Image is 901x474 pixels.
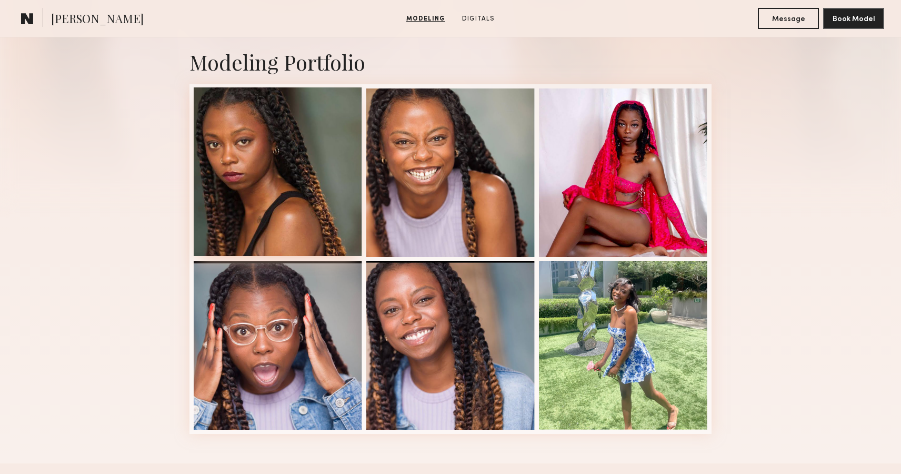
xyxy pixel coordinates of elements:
[458,14,499,24] a: Digitals
[823,14,884,23] a: Book Model
[189,48,712,76] div: Modeling Portfolio
[402,14,449,24] a: Modeling
[823,8,884,29] button: Book Model
[51,11,144,29] span: [PERSON_NAME]
[758,8,819,29] button: Message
